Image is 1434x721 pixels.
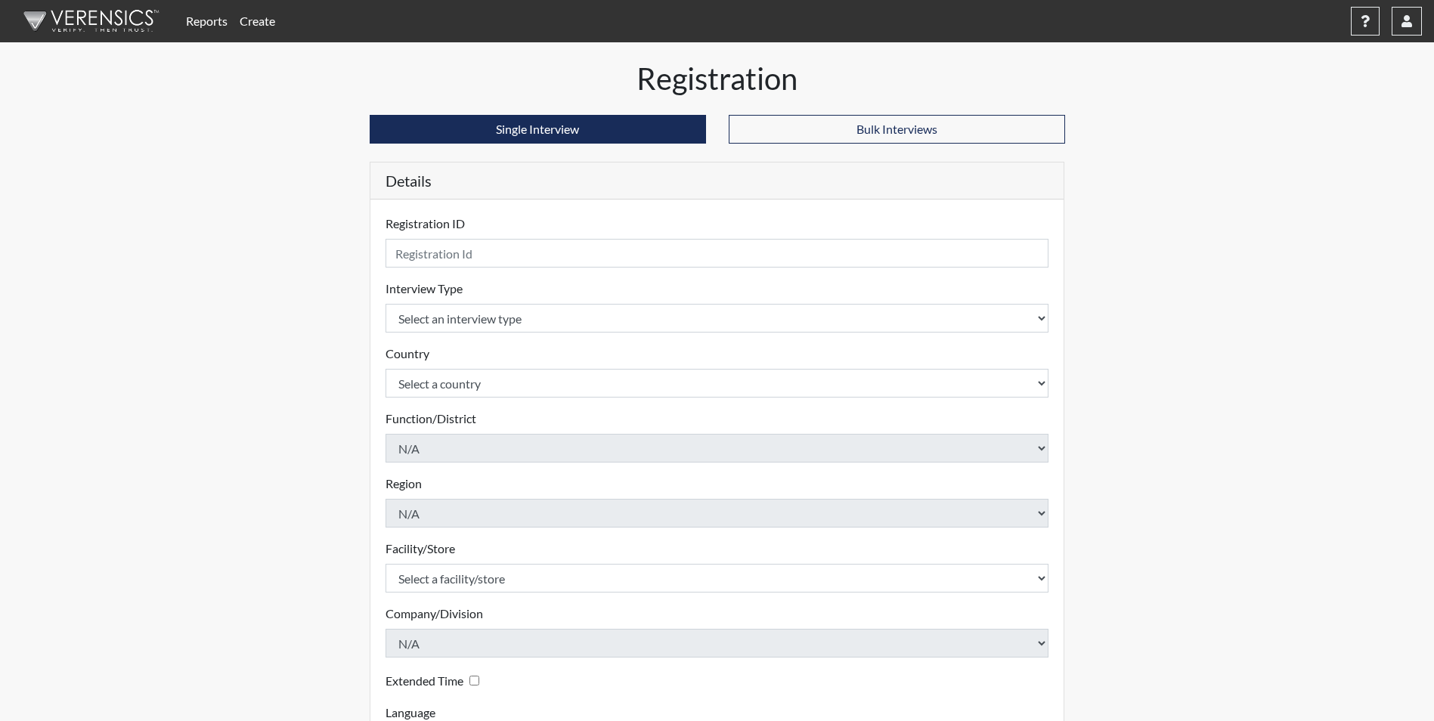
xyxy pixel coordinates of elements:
[370,60,1065,97] h1: Registration
[386,280,463,298] label: Interview Type
[370,115,706,144] button: Single Interview
[386,239,1049,268] input: Insert a Registration ID, which needs to be a unique alphanumeric value for each interviewee
[180,6,234,36] a: Reports
[386,215,465,233] label: Registration ID
[386,345,429,363] label: Country
[370,162,1064,200] h5: Details
[234,6,281,36] a: Create
[386,475,422,493] label: Region
[386,670,485,692] div: Checking this box will provide the interviewee with an accomodation of extra time to answer each ...
[386,672,463,690] label: Extended Time
[386,410,476,428] label: Function/District
[386,605,483,623] label: Company/Division
[386,540,455,558] label: Facility/Store
[729,115,1065,144] button: Bulk Interviews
